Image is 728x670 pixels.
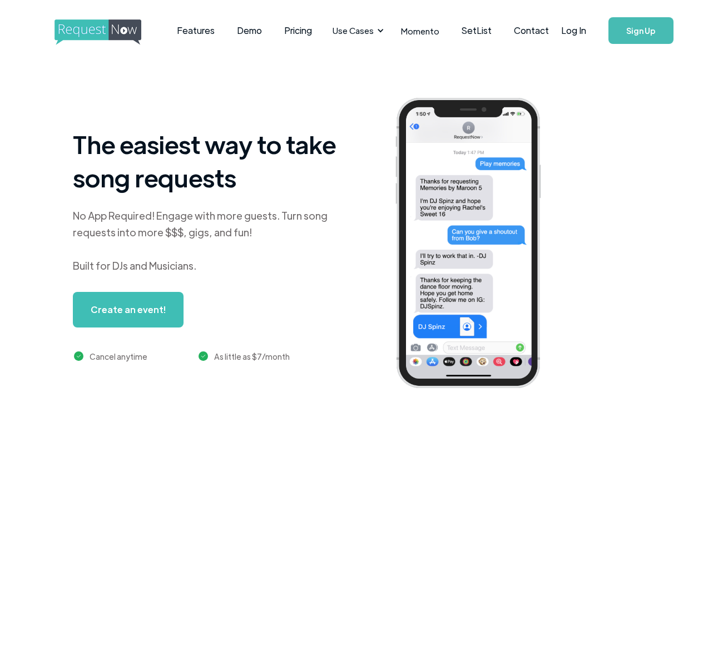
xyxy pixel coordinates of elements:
[55,19,138,42] a: home
[333,24,374,37] div: Use Cases
[450,13,503,48] a: SetList
[74,351,83,361] img: green checkmark
[199,351,208,361] img: green checkmark
[608,17,673,44] a: Sign Up
[326,13,387,48] div: Use Cases
[90,350,147,363] div: Cancel anytime
[550,11,597,50] a: Log In
[226,13,273,48] a: Demo
[73,207,346,274] div: No App Required! Engage with more guests. Turn song requests into more $$$, gigs, and fun! Built ...
[166,13,226,48] a: Features
[55,19,162,45] img: requestnow logo
[73,127,346,194] h1: The easiest way to take song requests
[390,14,450,47] a: Momento
[214,350,290,363] div: As little as $7/month
[273,13,323,48] a: Pricing
[503,13,560,48] a: Contact
[383,90,571,400] img: iphone screenshot
[73,292,184,327] a: Create an event!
